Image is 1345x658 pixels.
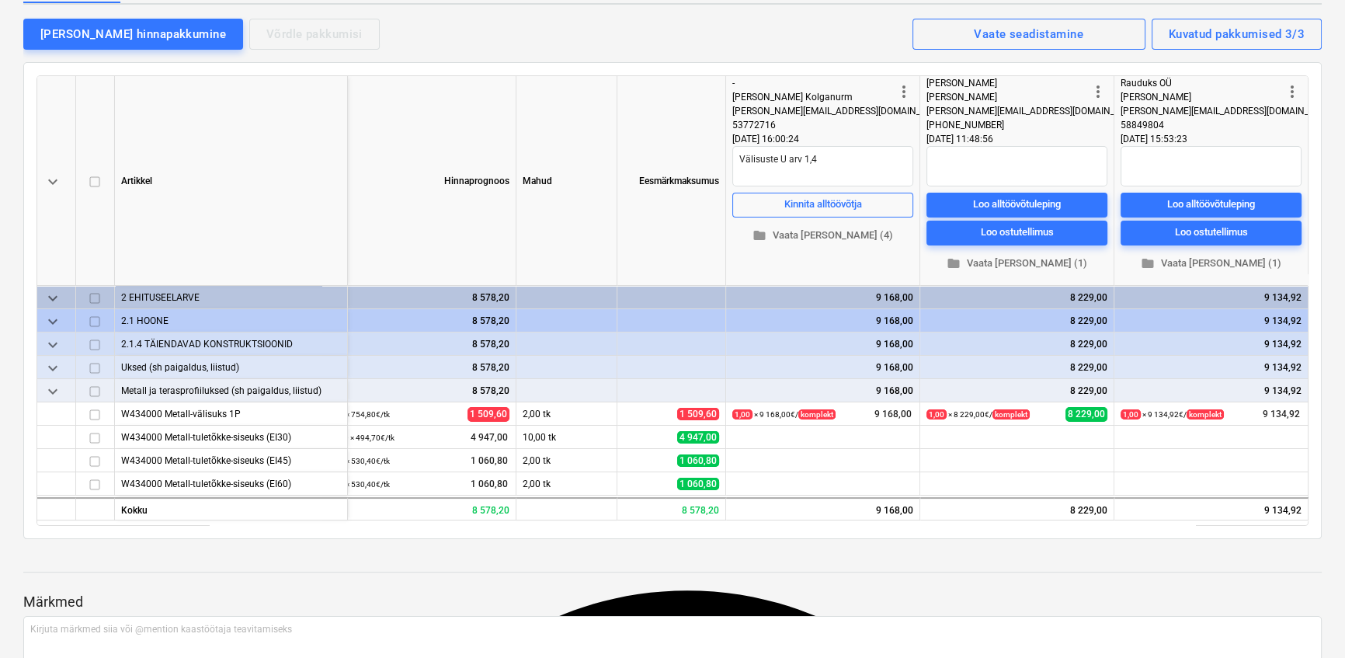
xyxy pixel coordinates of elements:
[328,457,390,465] small: 2,00 × 530,40€ / tk
[23,19,243,50] button: [PERSON_NAME] hinnapakkumine
[328,309,509,332] div: 8 578,20
[798,409,836,420] span: komplekt
[1283,82,1302,101] span: more_vert
[1121,132,1302,146] div: [DATE] 15:53:23
[328,356,509,379] div: 8 578,20
[121,332,341,355] div: 2.1.4 TÄIENDAVAD KONSTRUKTSIOONID
[1121,286,1302,309] div: 9 134,92
[926,286,1107,309] div: 8 229,00
[1121,106,1337,117] span: [PERSON_NAME][EMAIL_ADDRESS][DOMAIN_NAME]
[328,480,390,489] small: 2,00 × 530,40€ / tk
[1121,118,1283,132] div: 58849804
[732,146,913,186] textarea: Välisuste U arv 1,4
[1175,224,1248,242] div: Loo ostutellimus
[516,472,617,496] div: 2,00 tk
[739,227,907,245] span: Vaata [PERSON_NAME] (4)
[784,196,862,214] div: Kinnita alltöövõtja
[933,255,1101,273] span: Vaata [PERSON_NAME] (1)
[1121,193,1302,218] button: Loo alltöövõtuleping
[1121,409,1224,420] small: × 9 134,92€ /
[43,336,62,354] span: keyboard_arrow_down
[43,359,62,378] span: keyboard_arrow_down
[43,289,62,308] span: keyboard_arrow_down
[752,228,766,242] span: folder
[1187,409,1224,420] span: komplekt
[973,196,1061,214] div: Loo alltöövõtuleping
[947,256,961,270] span: folder
[328,379,509,402] div: 8 578,20
[732,118,895,132] div: 53772716
[920,497,1114,520] div: 8 229,00
[677,478,719,490] span: 1 060,80
[732,409,836,420] small: × 9 168,00€ /
[732,132,913,146] div: [DATE] 16:00:24
[732,193,913,218] button: Kinnita alltöövõtja
[926,76,1089,90] div: [PERSON_NAME]
[328,332,509,356] div: 8 578,20
[732,379,913,402] div: 9 168,00
[1141,256,1155,270] span: folder
[469,478,509,491] span: 1 060,80
[322,76,516,286] div: Hinnaprognoos
[926,132,1107,146] div: [DATE] 11:48:56
[926,379,1107,402] div: 8 229,00
[40,24,226,44] div: [PERSON_NAME] hinnapakkumine
[328,410,390,419] small: 2,00 × 754,80€ / tk
[322,497,516,520] div: 8 578,20
[617,497,726,520] div: 8 578,20
[115,497,348,520] div: Kokku
[115,76,348,286] div: Artikkel
[926,90,1089,104] div: [PERSON_NAME]
[121,426,341,448] div: W434000 Metall-tuletõkke-siseuks (EI30)
[1267,583,1345,658] div: Chat Widget
[1114,497,1309,520] div: 9 134,92
[677,431,719,444] span: 4 947,00
[1167,196,1255,214] div: Loo alltöövõtuleping
[912,19,1145,50] button: Vaate seadistamine
[677,454,719,467] span: 1 060,80
[1121,221,1302,245] button: Loo ostutellimus
[974,24,1083,44] div: Vaate seadistamine
[1121,332,1302,356] div: 9 134,92
[1089,82,1107,101] span: more_vert
[726,497,920,520] div: 9 168,00
[926,332,1107,356] div: 8 229,00
[732,90,895,104] div: [PERSON_NAME] Kolganurm
[926,252,1107,276] button: Vaata [PERSON_NAME] (1)
[1121,76,1283,90] div: Rauduks OÜ
[43,172,62,191] span: keyboard_arrow_down
[516,76,617,286] div: Mahud
[516,449,617,472] div: 2,00 tk
[469,454,509,468] span: 1 060,80
[1261,408,1302,421] span: 9 134,92
[121,379,341,402] div: Metall ja terasprofiiluksed (sh paigaldus, liistud)
[121,356,341,378] div: Uksed (sh paigaldus, liistud)
[732,106,949,117] span: [PERSON_NAME][EMAIL_ADDRESS][DOMAIN_NAME]
[926,221,1107,245] button: Loo ostutellimus
[1169,24,1305,44] div: Kuvatud pakkumised 3/3
[1121,252,1302,276] button: Vaata [PERSON_NAME] (1)
[121,309,341,332] div: 2.1 HOONE
[992,409,1030,420] span: komplekt
[516,402,617,426] div: 2,00 tk
[732,332,913,356] div: 9 168,00
[43,382,62,401] span: keyboard_arrow_down
[1152,19,1322,50] button: Kuvatud pakkumised 3/3
[926,193,1107,218] button: Loo alltöövõtuleping
[1121,356,1302,379] div: 9 134,92
[1065,407,1107,422] span: 8 229,00
[677,408,719,420] span: 1 509,60
[895,82,913,101] span: more_vert
[732,224,913,248] button: Vaata [PERSON_NAME] (4)
[121,402,341,425] div: W434000 Metall-välisuks 1P
[926,309,1107,332] div: 8 229,00
[1121,379,1302,402] div: 9 134,92
[328,286,509,309] div: 8 578,20
[467,407,509,422] span: 1 509,60
[1121,90,1283,104] div: [PERSON_NAME]
[121,286,341,308] div: 2 EHITUSEELARVE
[121,449,341,472] div: W434000 Metall-tuletõkke-siseuks (EI45)
[732,356,913,379] div: 9 168,00
[1121,309,1302,332] div: 9 134,92
[1127,255,1295,273] span: Vaata [PERSON_NAME] (1)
